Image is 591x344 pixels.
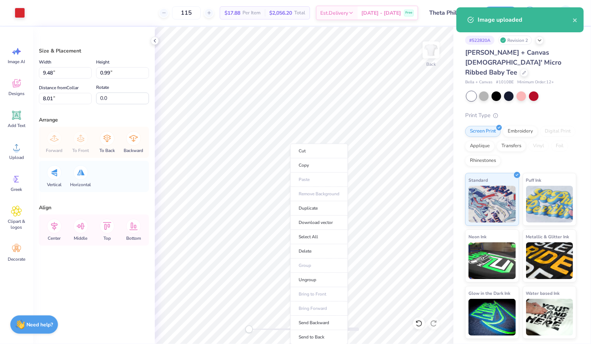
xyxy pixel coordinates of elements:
label: Height [96,58,109,66]
label: Distance from Collar [39,83,79,92]
li: Delete [290,244,348,258]
span: [DATE] - [DATE] [361,9,401,17]
span: Total [294,9,305,17]
span: Greek [11,187,22,192]
span: Bottom [126,235,141,241]
li: Select All [290,230,348,244]
div: Rhinestones [465,155,501,166]
div: Accessibility label [245,326,253,333]
div: Arrange [39,116,149,124]
div: Vinyl [528,141,549,152]
span: Designs [8,91,25,97]
label: Rotate [96,83,109,92]
span: Image AI [8,59,25,65]
span: Bella + Canvas [465,79,492,86]
label: Width [39,58,51,66]
div: Applique [465,141,495,152]
span: # 1010BE [496,79,514,86]
div: Print Type [465,111,576,120]
input: Untitled Design [424,6,478,20]
div: Size & Placement [39,47,149,55]
div: Digital Print [540,126,576,137]
span: $2,056.20 [269,9,292,17]
span: Center [48,235,61,241]
img: Glow in the Dark Ink [468,299,516,336]
span: Middle [74,235,88,241]
span: Add Text [8,123,25,128]
strong: Need help? [27,321,53,328]
div: Foil [551,141,568,152]
span: Puff Ink [526,176,541,184]
span: Clipart & logos [4,218,29,230]
span: Minimum Order: 12 + [517,79,554,86]
img: Gene Padilla [558,6,573,20]
li: Send Backward [290,316,348,330]
li: Ungroup [290,273,348,287]
input: – – [172,6,201,19]
li: Copy [290,158,348,173]
span: Est. Delivery [320,9,348,17]
div: Transfers [497,141,526,152]
span: [PERSON_NAME] + Canvas [DEMOGRAPHIC_DATA]' Micro Ribbed Baby Tee [465,48,561,77]
div: Image uploaded [478,15,573,24]
span: Metallic & Glitter Ink [526,233,569,240]
img: Water based Ink [526,299,573,336]
span: Backward [124,148,143,153]
img: Standard [468,186,516,222]
span: Upload [9,155,24,160]
div: Screen Print [465,126,501,137]
span: Per Item [242,9,260,17]
a: GP [546,6,576,20]
span: Vertical [47,182,62,188]
div: Revision 2 [498,36,532,45]
img: Puff Ink [526,186,573,222]
img: Back [424,43,438,57]
li: Cut [290,144,348,158]
span: Top [103,235,111,241]
div: Align [39,204,149,211]
span: Neon Ink [468,233,486,240]
li: Duplicate [290,201,348,216]
span: $17.88 [225,9,240,17]
span: To Back [99,148,115,153]
li: Download vector [290,216,348,230]
span: Water based Ink [526,289,560,297]
div: Embroidery [503,126,538,137]
span: Standard [468,176,488,184]
div: Back [426,61,436,68]
img: Metallic & Glitter Ink [526,242,573,279]
div: # 522820A [465,36,495,45]
span: Horizontal [70,182,91,188]
span: Free [405,10,412,15]
img: Neon Ink [468,242,516,279]
span: Decorate [8,256,25,262]
span: Glow in the Dark Ink [468,289,510,297]
button: close [573,15,578,24]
